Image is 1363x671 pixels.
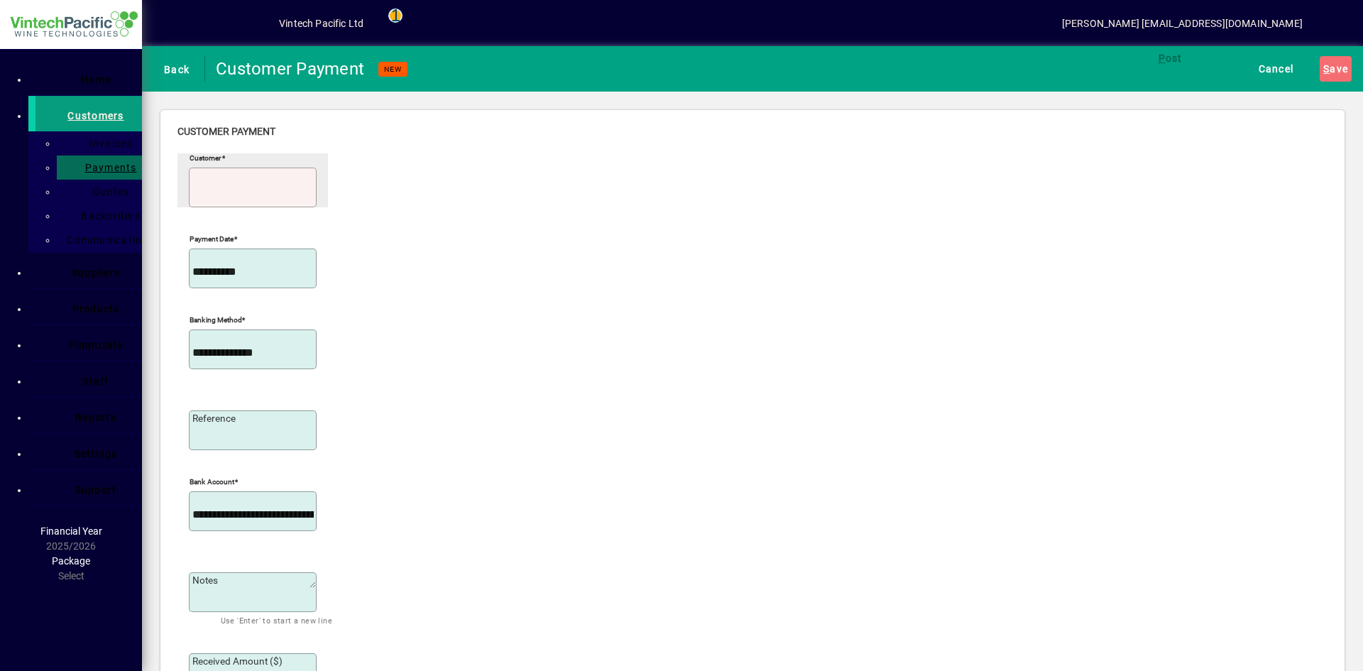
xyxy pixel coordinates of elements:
button: Profile [234,11,279,36]
span: Staff [82,376,109,387]
mat-label: Banking method [190,315,242,324]
span: Package [52,555,90,567]
a: Customers [28,96,142,131]
button: Back [153,56,193,82]
button: Add [188,11,234,36]
a: Communications [64,228,142,252]
mat-label: Payment Date [190,234,234,243]
a: Reports [35,398,142,433]
span: Support [75,484,117,496]
a: Support [35,470,142,506]
mat-label: Received Amount ($) [192,655,283,667]
span: Payments [77,162,137,173]
span: Financials [69,339,123,351]
span: NEW [384,65,402,74]
span: Backorders [72,210,141,222]
span: Financial Year [40,525,102,537]
span: Invoices [81,138,133,149]
span: Customers [67,110,124,121]
mat-label: Notes [192,574,218,586]
mat-hint: Use 'Enter' to start a new line [221,612,332,628]
span: Back [157,58,190,81]
a: Backorders [64,204,142,228]
div: [PERSON_NAME] [EMAIL_ADDRESS][DOMAIN_NAME] [1062,12,1303,35]
a: Invoices [64,131,142,156]
a: Home [35,60,142,95]
div: Customer Payment [216,58,364,80]
a: Suppliers [35,253,142,288]
span: Reports [75,412,116,423]
span: Quotes [84,186,130,197]
app-page-header-button: Back [142,56,205,82]
a: Quotes [64,180,142,204]
a: Settings [35,434,142,469]
a: Knowledge Base [1317,3,1345,49]
span: Cancel [1259,58,1294,80]
a: Staff [35,361,142,397]
span: Communications [58,234,155,246]
div: Vintech Pacific Ltd [279,12,363,35]
span: Suppliers [72,267,120,278]
span: Settings [75,448,118,459]
button: Cancel [1255,56,1298,82]
span: Products [72,303,120,315]
mat-label: Bank Account [190,477,234,486]
mat-label: Reference [192,413,236,424]
a: Financials [35,325,142,361]
a: Products [35,289,142,324]
mat-label: Customer [190,153,221,162]
a: Payments [64,156,142,180]
span: Home [81,74,111,85]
